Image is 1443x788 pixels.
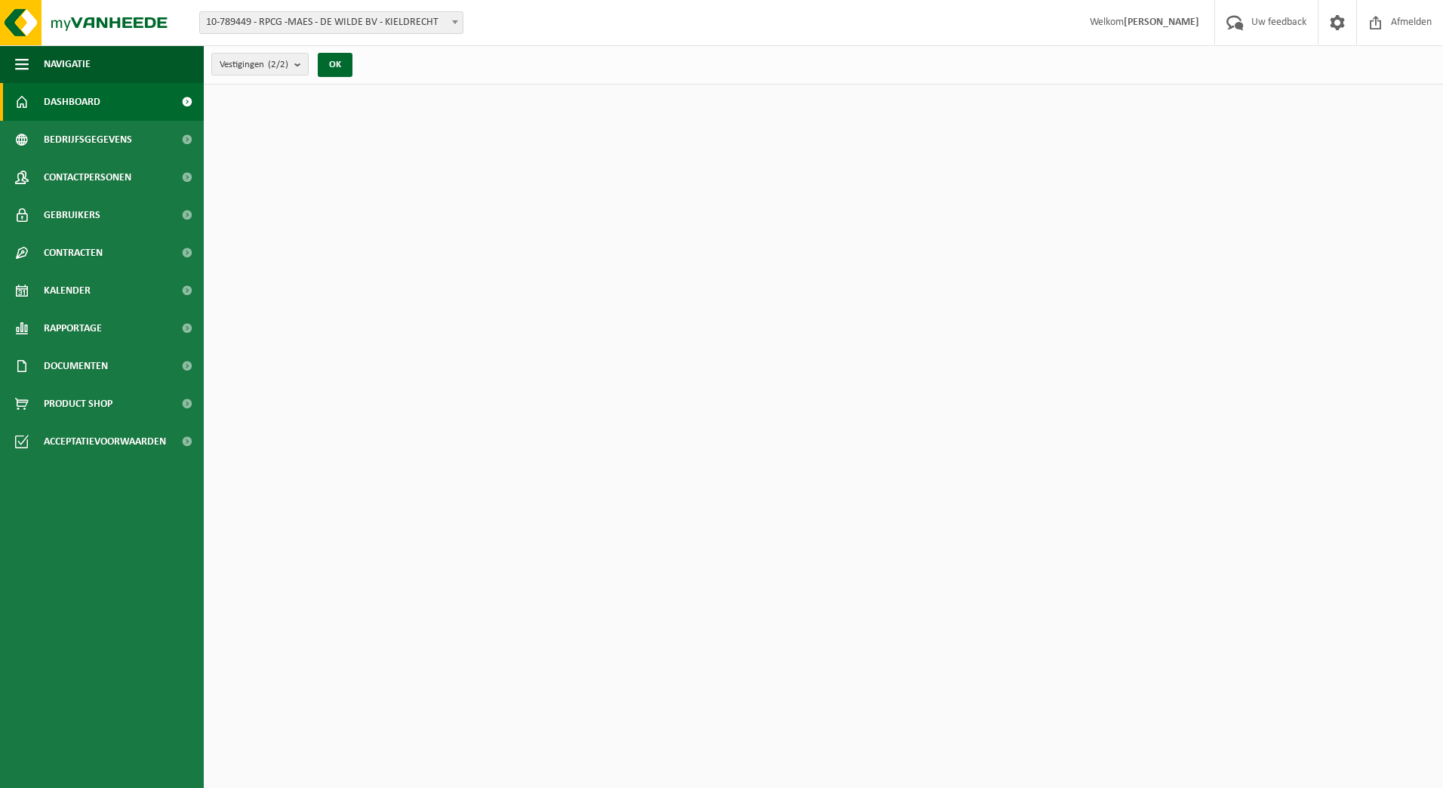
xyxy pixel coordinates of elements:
button: Vestigingen(2/2) [211,53,309,75]
span: Documenten [44,347,108,385]
strong: [PERSON_NAME] [1124,17,1199,28]
span: Kalender [44,272,91,309]
span: 10-789449 - RPCG -MAES - DE WILDE BV - KIELDRECHT [200,12,463,33]
span: Dashboard [44,83,100,121]
span: Acceptatievoorwaarden [44,423,166,460]
span: Contracten [44,234,103,272]
count: (2/2) [268,60,288,69]
span: Bedrijfsgegevens [44,121,132,159]
span: 10-789449 - RPCG -MAES - DE WILDE BV - KIELDRECHT [199,11,463,34]
span: Contactpersonen [44,159,131,196]
span: Vestigingen [220,54,288,76]
button: OK [318,53,352,77]
span: Product Shop [44,385,112,423]
span: Rapportage [44,309,102,347]
span: Navigatie [44,45,91,83]
span: Gebruikers [44,196,100,234]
